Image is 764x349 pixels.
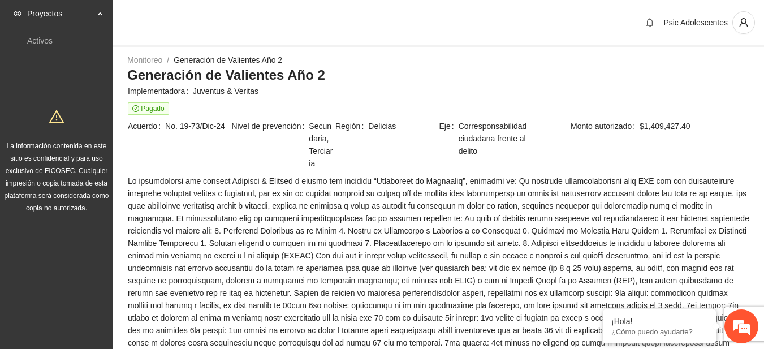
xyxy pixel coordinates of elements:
[232,120,309,170] span: Nivel de prevención
[611,328,707,336] p: ¿Cómo puedo ayudarte?
[132,105,139,112] span: check-circle
[165,120,230,132] span: No. 19-73/Dic-24
[127,55,162,64] a: Monitoreo
[49,109,64,124] span: warning
[640,120,749,132] span: $1,409,427.40
[128,102,169,115] span: Pagado
[193,85,749,97] span: Juventus & Veritas
[167,55,169,64] span: /
[641,18,658,27] span: bell
[27,36,53,45] a: Activos
[59,58,190,72] div: Chatee con nosotros ahora
[439,120,459,157] span: Eje
[128,85,193,97] span: Implementadora
[335,120,368,132] span: Región
[174,55,282,64] a: Generación de Valientes Año 2
[571,120,640,132] span: Monto autorizado
[6,230,215,270] textarea: Escriba su mensaje y pulse “Intro”
[127,66,750,84] h3: Generación de Valientes Año 2
[663,18,728,27] span: Psic Adolescentes
[368,120,438,132] span: Delicias
[66,111,156,226] span: Estamos en línea.
[732,11,755,34] button: user
[309,120,334,170] span: Secundaria, Terciaria
[27,2,94,25] span: Proyectos
[14,10,21,18] span: eye
[5,142,109,212] span: La información contenida en este sitio es confidencial y para uso exclusivo de FICOSEC. Cualquier...
[185,6,213,33] div: Minimizar ventana de chat en vivo
[611,317,707,326] div: ¡Hola!
[459,120,542,157] span: Corresponsabilidad ciudadana frente al delito
[128,120,165,132] span: Acuerdo
[733,18,754,28] span: user
[641,14,659,32] button: bell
